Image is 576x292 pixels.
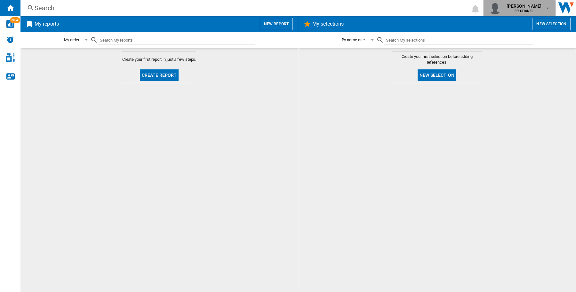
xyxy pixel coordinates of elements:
img: alerts-logo.svg [6,36,14,43]
div: By name asc. [342,37,366,42]
span: [PERSON_NAME] [507,3,541,9]
img: cosmetic-logo.svg [6,53,15,62]
input: Search My reports [98,36,255,44]
input: Search My selections [384,36,533,44]
b: FR CHANEL [515,9,533,13]
h2: My reports [33,18,60,30]
div: Search [35,4,448,12]
span: NEW [10,17,20,23]
div: My order [64,37,79,42]
button: New report [260,18,293,30]
button: New selection [532,18,571,30]
button: Create report [140,69,179,81]
img: wise-card.svg [6,20,14,28]
h2: My selections [311,18,345,30]
span: Create your first report in just a few steps. [122,57,196,62]
span: Create your first selection before adding references. [392,54,482,65]
img: profile.jpg [489,2,501,14]
button: New selection [418,69,456,81]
